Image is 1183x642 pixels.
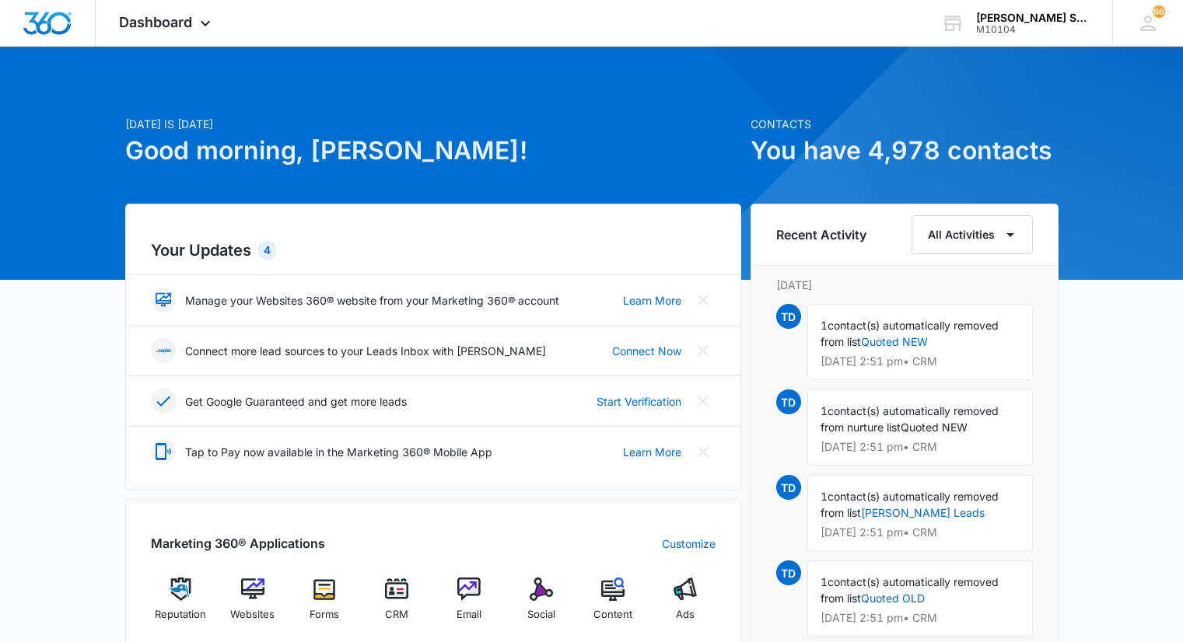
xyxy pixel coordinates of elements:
button: Close [691,338,716,363]
span: TD [776,389,801,414]
a: CRM [367,577,427,633]
span: CRM [385,607,408,623]
a: Email [439,577,499,633]
span: Forms [310,607,339,623]
a: Customize [662,536,716,552]
a: Quoted NEW [861,335,928,348]
a: Social [511,577,571,633]
span: 1 [821,404,828,417]
div: 4 [257,241,277,260]
span: Quoted NEW [901,420,968,434]
a: Learn More [623,444,681,460]
p: [DATE] 2:51 pm • CRM [821,612,1020,623]
p: [DATE] 2:51 pm • CRM [821,441,1020,452]
span: TD [776,560,801,585]
p: Manage your Websites 360® website from your Marketing 360® account [185,292,559,309]
p: Get Google Guaranteed and get more leads [185,393,407,410]
p: Connect more lead sources to your Leads Inbox with [PERSON_NAME] [185,343,546,359]
p: [DATE] is [DATE] [125,116,741,132]
a: Reputation [151,577,211,633]
a: Connect Now [612,343,681,359]
span: Ads [676,607,695,623]
span: Social [527,607,555,623]
span: contact(s) automatically removed from list [821,490,999,519]
a: Start Verification [597,393,681,410]
h1: Good morning, [PERSON_NAME]! [125,132,741,169]
a: Quoted OLD [861,591,925,605]
h2: Marketing 360® Applications [151,534,325,553]
div: notifications count [1153,5,1165,18]
button: All Activities [912,215,1033,254]
span: TD [776,475,801,500]
button: Close [691,439,716,464]
span: contact(s) automatically removed from list [821,575,999,605]
span: Reputation [155,607,206,623]
span: 1 [821,319,828,332]
a: Websites [222,577,282,633]
span: contact(s) automatically removed from nurture list [821,404,999,434]
span: Content [593,607,632,623]
p: [DATE] [776,277,1033,293]
button: Close [691,288,716,312]
p: [DATE] 2:51 pm • CRM [821,527,1020,538]
a: Learn More [623,292,681,309]
p: Tap to Pay now available in the Marketing 360® Mobile App [185,444,492,460]
span: Websites [230,607,275,623]
p: Contacts [751,116,1059,132]
a: [PERSON_NAME] Leads [861,506,985,519]
span: 1 [821,575,828,588]
span: 66 [1153,5,1165,18]
span: TD [776,304,801,329]
div: account name [976,12,1090,24]
span: Dashboard [119,14,192,30]
h1: You have 4,978 contacts [751,132,1059,169]
span: Email [457,607,481,623]
a: Ads [656,577,716,633]
h2: Your Updates [151,239,716,262]
button: Close [691,389,716,413]
p: [DATE] 2:51 pm • CRM [821,356,1020,367]
a: Content [583,577,643,633]
a: Forms [295,577,355,633]
span: contact(s) automatically removed from list [821,319,999,348]
h6: Recent Activity [776,225,866,244]
div: account id [976,24,1090,35]
span: 1 [821,490,828,503]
